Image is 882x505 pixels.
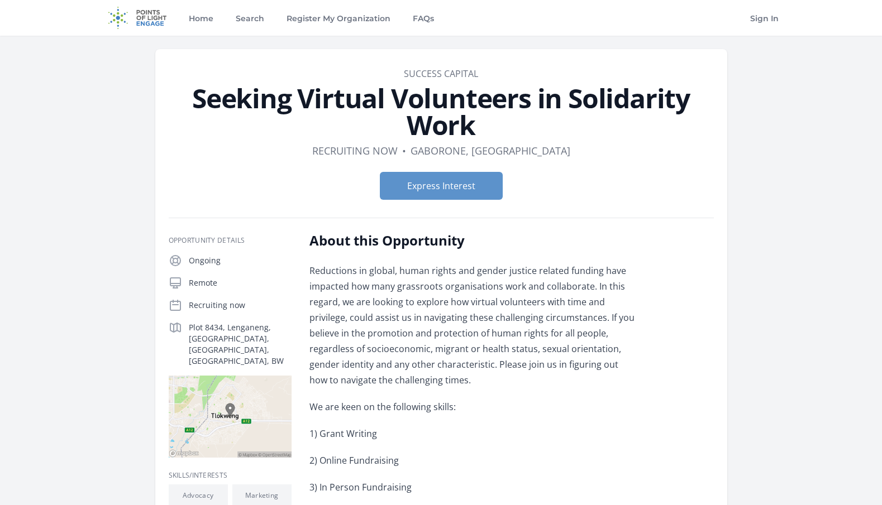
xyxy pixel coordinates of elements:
[169,85,714,138] h1: Seeking Virtual Volunteers in Solidarity Work
[189,277,292,288] p: Remote
[404,68,478,80] a: Success Capital
[309,453,636,468] p: 2) Online Fundraising
[312,143,398,158] dd: Recruiting now
[309,399,636,415] p: We are keen on the following skills:
[380,172,503,200] button: Express Interest
[189,322,292,367] p: Plot 8434, Lenganeng, [GEOGRAPHIC_DATA], [GEOGRAPHIC_DATA], [GEOGRAPHIC_DATA], BW
[309,479,636,495] p: 3) In Person Fundraising
[309,426,636,441] p: 1) Grant Writing
[402,143,406,158] div: •
[189,255,292,266] p: Ongoing
[189,300,292,311] p: Recruiting now
[169,471,292,480] h3: Skills/Interests
[309,232,636,249] h2: About this Opportunity
[169,376,292,458] img: Map
[169,236,292,245] h3: Opportunity Details
[309,263,636,388] p: Reductions in global, human rights and gender justice related funding have impacted how many gras...
[411,143,570,158] dd: Gaborone, [GEOGRAPHIC_DATA]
